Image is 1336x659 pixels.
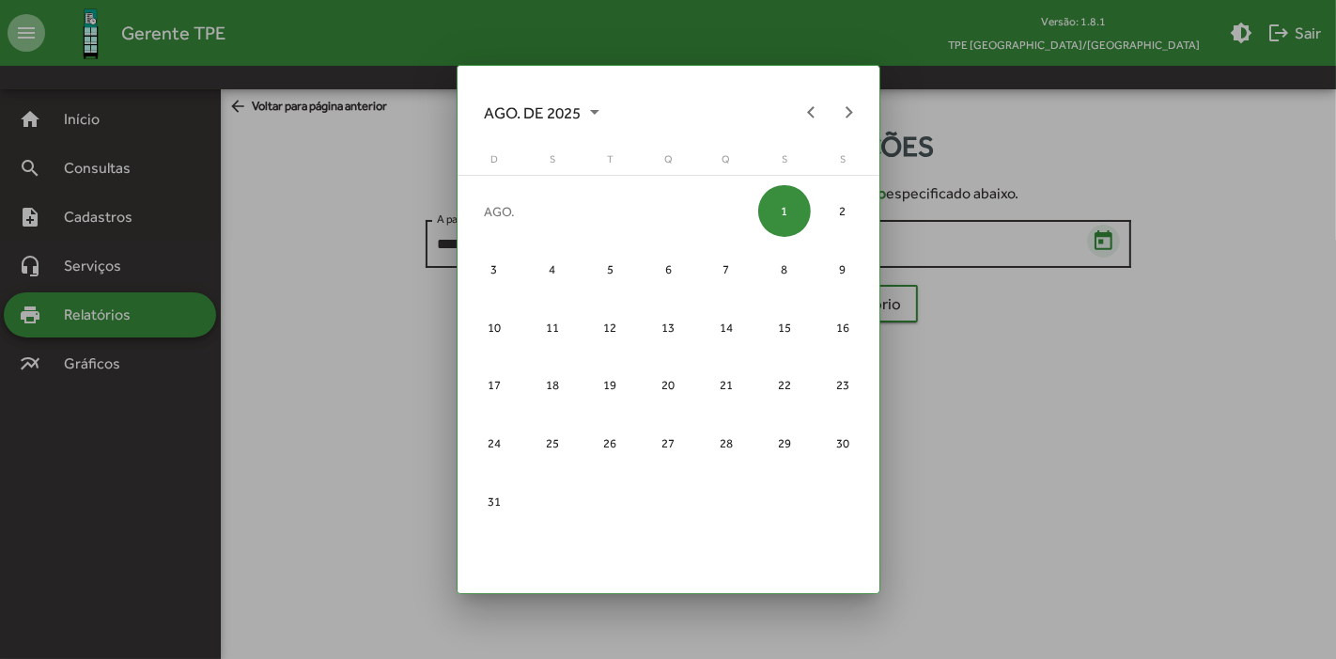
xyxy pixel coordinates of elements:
td: 17 de agosto de 2025 [465,356,523,415]
td: 5 de agosto de 2025 [581,241,639,299]
span: AGO. DE 2025 [484,96,599,130]
div: 13 [642,301,694,353]
th: domingo [465,151,523,175]
td: AGO. [465,182,755,241]
div: 30 [816,417,869,470]
td: 3 de agosto de 2025 [465,241,523,299]
div: 1 [758,185,811,238]
th: sábado [813,151,871,175]
div: 16 [816,301,869,353]
td: 25 de agosto de 2025 [522,415,581,473]
div: 10 [468,301,520,353]
div: 22 [758,359,811,412]
td: 21 de agosto de 2025 [697,356,755,415]
td: 9 de agosto de 2025 [813,241,871,299]
td: 27 de agosto de 2025 [639,415,697,473]
div: 28 [700,417,753,470]
td: 13 de agosto de 2025 [639,298,697,356]
div: 18 [526,359,579,412]
div: 7 [700,243,753,296]
td: 31 de agosto de 2025 [465,473,523,531]
td: 24 de agosto de 2025 [465,415,523,473]
div: 15 [758,301,811,353]
div: 31 [468,476,520,528]
td: 18 de agosto de 2025 [522,356,581,415]
div: 4 [526,243,579,296]
td: 15 de agosto de 2025 [755,298,814,356]
td: 22 de agosto de 2025 [755,356,814,415]
div: 11 [526,301,579,353]
div: 9 [816,243,869,296]
td: 19 de agosto de 2025 [581,356,639,415]
div: 24 [468,417,520,470]
td: 23 de agosto de 2025 [813,356,871,415]
button: Choose month and year [469,94,614,132]
div: 3 [468,243,520,296]
td: 30 de agosto de 2025 [813,415,871,473]
div: 17 [468,359,520,412]
td: 12 de agosto de 2025 [581,298,639,356]
div: 6 [642,243,694,296]
div: 14 [700,301,753,353]
td: 7 de agosto de 2025 [697,241,755,299]
div: 26 [583,417,636,470]
td: 4 de agosto de 2025 [522,241,581,299]
td: 8 de agosto de 2025 [755,241,814,299]
td: 26 de agosto de 2025 [581,415,639,473]
th: sexta-feira [755,151,814,175]
td: 16 de agosto de 2025 [813,298,871,356]
div: 23 [816,359,869,412]
div: 2 [816,185,869,238]
td: 10 de agosto de 2025 [465,298,523,356]
div: 12 [583,301,636,353]
div: 5 [583,243,636,296]
div: 20 [642,359,694,412]
div: 21 [700,359,753,412]
button: Next month [830,94,867,132]
div: 27 [642,417,694,470]
div: 29 [758,417,811,470]
td: 14 de agosto de 2025 [697,298,755,356]
td: 1 de agosto de 2025 [755,182,814,241]
td: 29 de agosto de 2025 [755,415,814,473]
th: terça-feira [581,151,639,175]
td: 2 de agosto de 2025 [813,182,871,241]
div: 19 [583,359,636,412]
div: 25 [526,417,579,470]
div: 8 [758,243,811,296]
td: 6 de agosto de 2025 [639,241,697,299]
td: 28 de agosto de 2025 [697,415,755,473]
td: 11 de agosto de 2025 [522,298,581,356]
td: 20 de agosto de 2025 [639,356,697,415]
th: segunda-feira [522,151,581,175]
th: quinta-feira [697,151,755,175]
th: quarta-feira [639,151,697,175]
button: Previous month [792,94,830,132]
